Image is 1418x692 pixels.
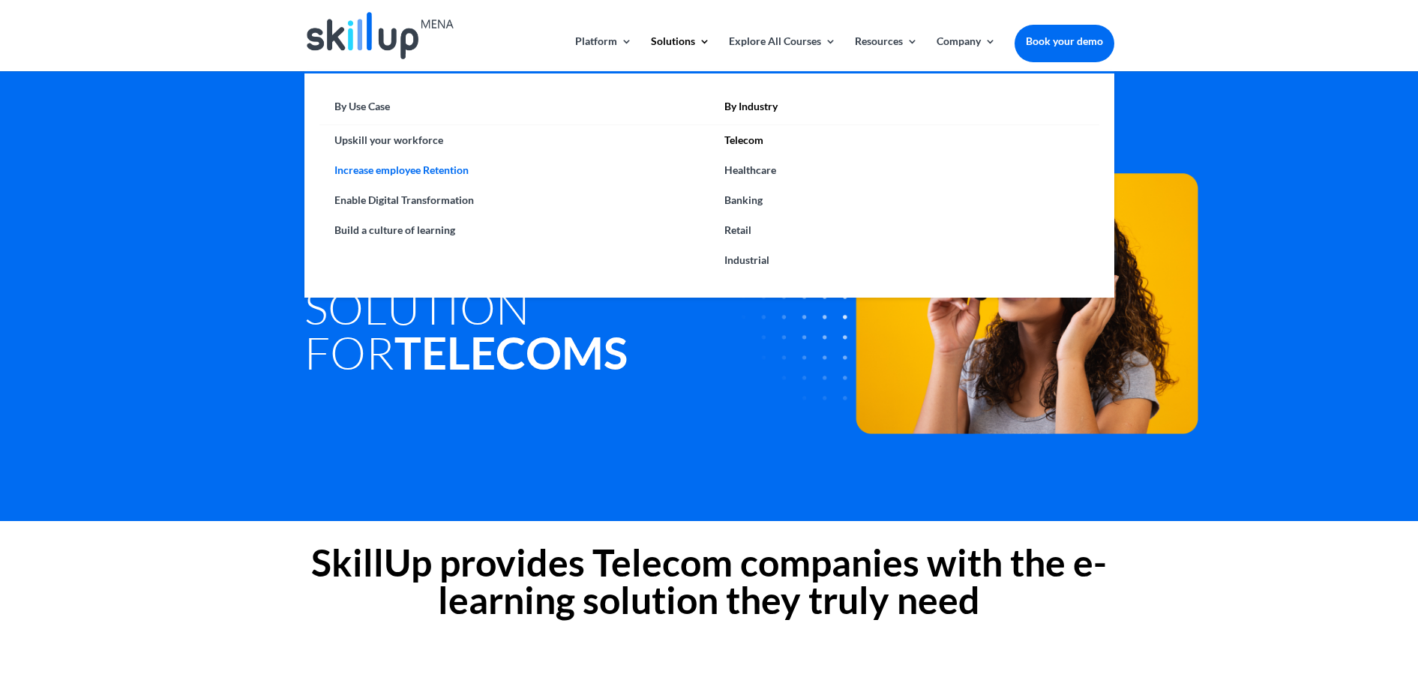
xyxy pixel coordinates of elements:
[319,125,709,155] a: Upskill your workforce
[651,36,710,71] a: Solutions
[1168,530,1418,692] iframe: Chat Widget
[709,125,1099,155] a: Telecom
[319,185,709,215] a: Enable Digital Transformation
[1015,25,1114,58] a: Book your demo
[729,36,836,71] a: Explore All Courses
[709,185,1099,215] a: Banking
[709,215,1099,245] a: Retail
[304,544,1114,626] h2: SkillUp provides Telecom companies with the e-learning solution they truly need
[319,155,709,185] a: Increase employee Retention
[394,325,628,379] strong: Telecoms
[319,96,709,125] a: By Use Case
[319,215,709,245] a: Build a culture of learning
[855,36,918,71] a: Resources
[937,36,996,71] a: Company
[307,12,454,59] img: Skillup Mena
[709,96,1099,125] a: By Industry
[709,245,1099,275] a: Industrial
[741,133,1198,435] img: telecom cover - Skillup
[575,36,632,71] a: Platform
[709,155,1099,185] a: Healthcare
